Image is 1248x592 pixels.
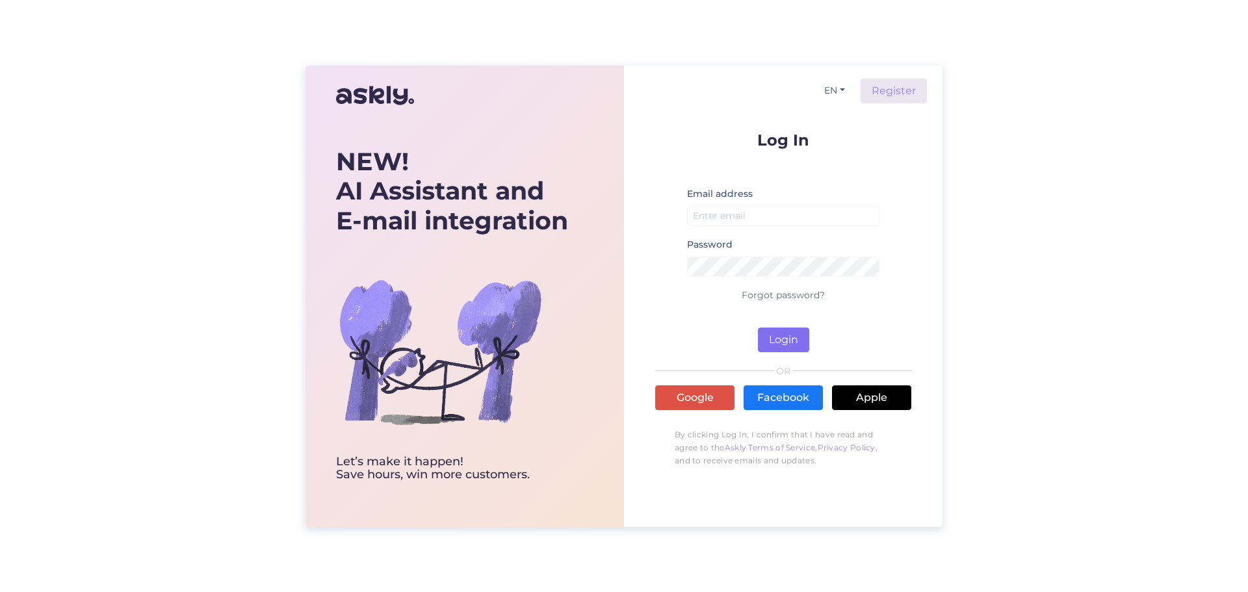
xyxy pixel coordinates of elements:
[861,79,927,103] a: Register
[819,81,850,100] button: EN
[655,385,734,410] a: Google
[655,422,911,474] p: By clicking Log In, I confirm that I have read and agree to the , , and to receive emails and upd...
[818,443,876,452] a: Privacy Policy
[774,367,793,376] span: OR
[725,443,816,452] a: Askly Terms of Service
[336,80,414,111] img: Askly
[687,206,879,226] input: Enter email
[744,385,823,410] a: Facebook
[742,289,825,301] a: Forgot password?
[832,385,911,410] a: Apple
[336,147,568,236] div: AI Assistant and E-mail integration
[687,187,753,201] label: Email address
[336,456,568,482] div: Let’s make it happen! Save hours, win more customers.
[758,328,809,352] button: Login
[655,132,911,148] p: Log In
[336,248,544,456] img: bg-askly
[336,146,409,177] b: NEW!
[687,238,733,251] label: Password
